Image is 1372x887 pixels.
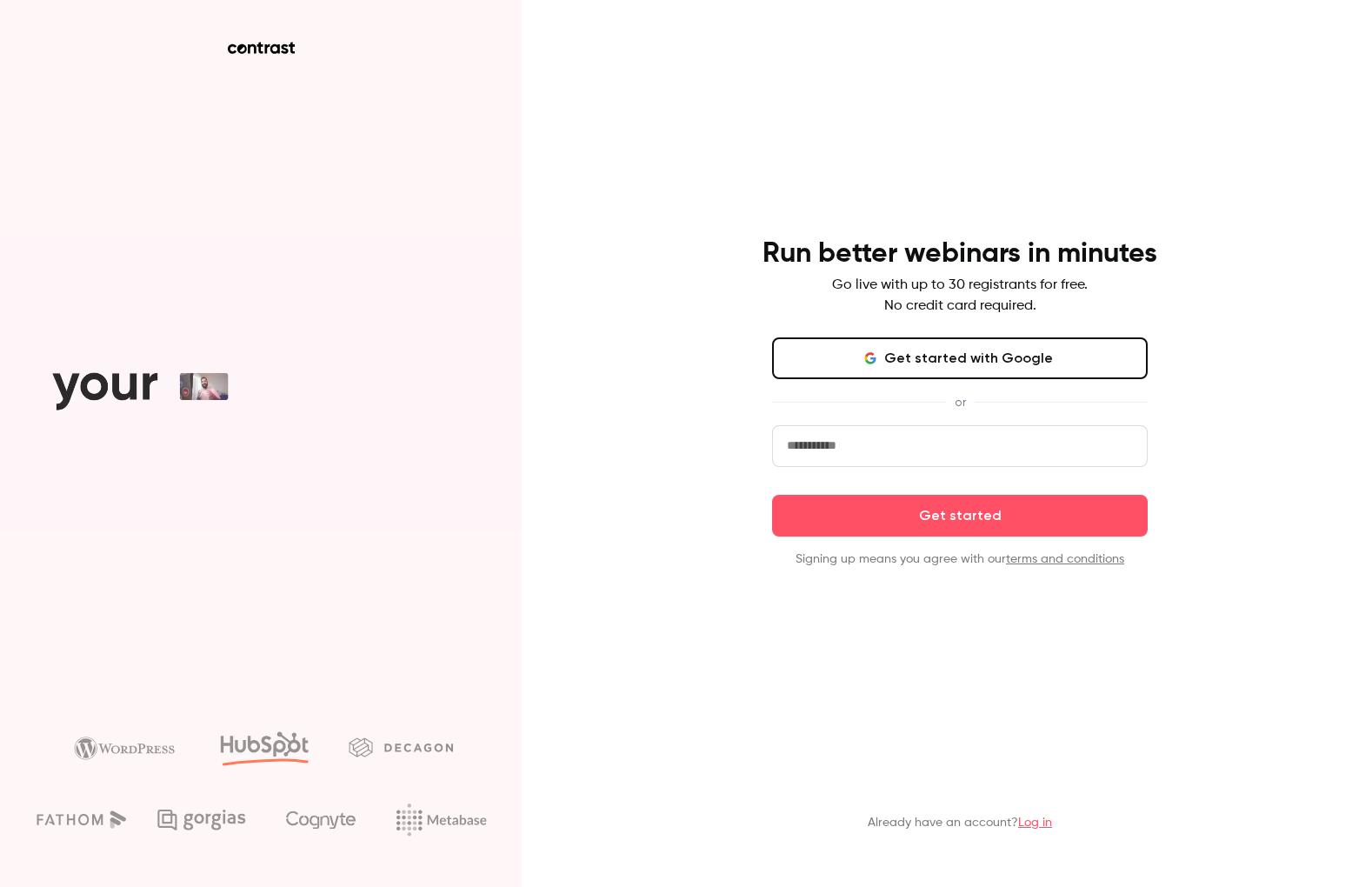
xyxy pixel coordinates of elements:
[763,237,1157,271] h4: Run better webinars in minutes
[832,275,1088,317] p: Go live with up to 30 registrants for free. No credit card required.
[946,393,975,411] span: or
[1006,553,1124,565] a: terms and conditions
[1018,817,1052,829] a: Log in
[772,495,1148,537] button: Get started
[868,814,1052,831] p: Already have an account?
[772,337,1148,379] button: Get started with Google
[772,550,1148,568] p: Signing up means you agree with our
[349,737,453,757] img: decagon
